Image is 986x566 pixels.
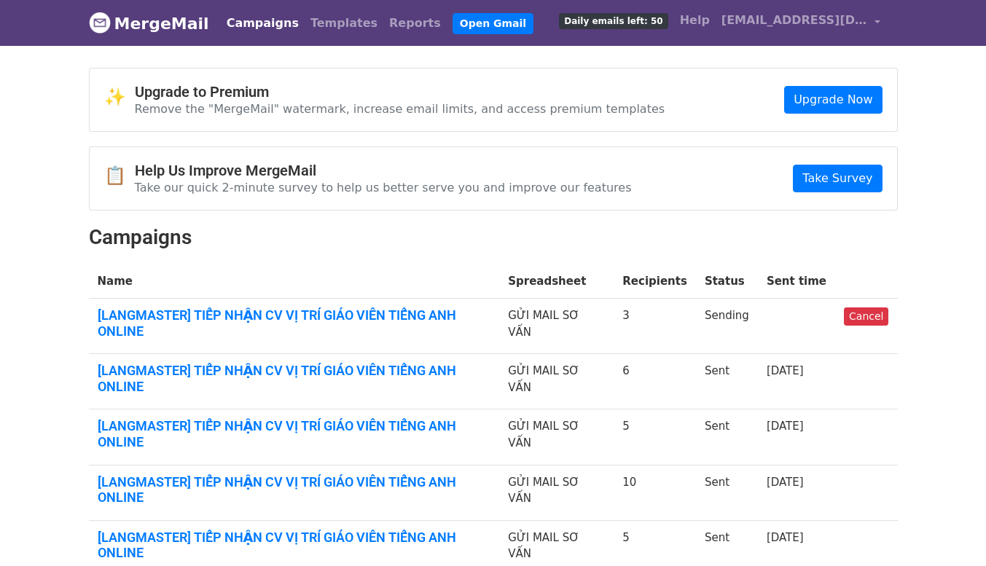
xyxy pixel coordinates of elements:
td: 3 [614,299,696,354]
th: Name [89,264,500,299]
h4: Upgrade to Premium [135,83,665,101]
a: Campaigns [221,9,305,38]
a: MergeMail [89,8,209,39]
td: GỬI MAIL SƠ VẤN [499,299,614,354]
span: [EMAIL_ADDRESS][DOMAIN_NAME] [721,12,867,29]
h2: Campaigns [89,225,898,250]
a: [DATE] [767,531,804,544]
a: [LANGMASTER] TIẾP NHẬN CV VỊ TRÍ GIÁO VIÊN TIẾNG ANH ONLINE [98,418,491,449]
a: Upgrade Now [784,86,882,114]
a: [LANGMASTER] TIẾP NHẬN CV VỊ TRÍ GIÁO VIÊN TIẾNG ANH ONLINE [98,474,491,506]
a: Templates [305,9,383,38]
a: [LANGMASTER] TIẾP NHẬN CV VỊ TRÍ GIÁO VIÊN TIẾNG ANH ONLINE [98,307,491,339]
td: 5 [614,409,696,465]
p: Take our quick 2-minute survey to help us better serve you and improve our features [135,180,632,195]
td: Sent [696,409,758,465]
td: Sent [696,465,758,520]
td: Sent [696,354,758,409]
a: [DATE] [767,364,804,377]
th: Sent time [758,264,835,299]
td: 6 [614,354,696,409]
td: 10 [614,465,696,520]
a: Take Survey [793,165,882,192]
a: [DATE] [767,476,804,489]
a: [EMAIL_ADDRESS][DOMAIN_NAME] [716,6,886,40]
span: ✨ [104,87,135,108]
a: [DATE] [767,420,804,433]
a: Cancel [844,307,888,326]
th: Spreadsheet [499,264,614,299]
a: [LANGMASTER] TIẾP NHẬN CV VỊ TRÍ GIÁO VIÊN TIẾNG ANH ONLINE [98,363,491,394]
a: Daily emails left: 50 [553,6,673,35]
a: Open Gmail [453,13,533,34]
td: Sending [696,299,758,354]
span: Daily emails left: 50 [559,13,668,29]
img: MergeMail logo [89,12,111,34]
td: GỬI MAIL SƠ VẤN [499,409,614,465]
td: GỬI MAIL SƠ VẤN [499,354,614,409]
span: 📋 [104,165,135,186]
a: Reports [383,9,447,38]
p: Remove the "MergeMail" watermark, increase email limits, and access premium templates [135,101,665,117]
a: [LANGMASTER] TIẾP NHẬN CV VỊ TRÍ GIÁO VIÊN TIẾNG ANH ONLINE [98,530,491,561]
td: GỬI MAIL SƠ VẤN [499,465,614,520]
th: Recipients [614,264,696,299]
h4: Help Us Improve MergeMail [135,162,632,179]
a: Help [674,6,716,35]
th: Status [696,264,758,299]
